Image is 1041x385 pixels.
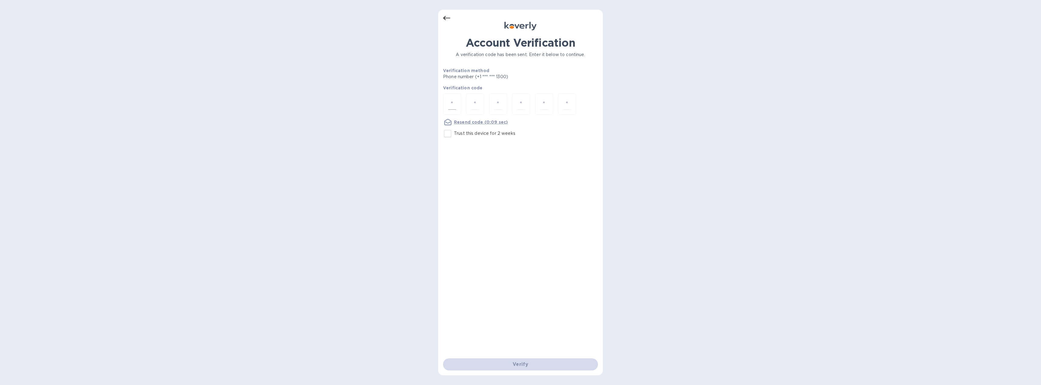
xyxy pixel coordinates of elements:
p: Verification code [443,85,598,91]
b: Verification method [443,68,489,73]
p: Trust this device for 2 weeks [454,130,515,137]
p: A verification code has been sent. Enter it below to continue. [443,51,598,58]
u: Resend code (0:09 sec) [454,120,508,124]
p: Phone number (+1 *** *** 1300) [443,74,554,80]
h1: Account Verification [443,36,598,49]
